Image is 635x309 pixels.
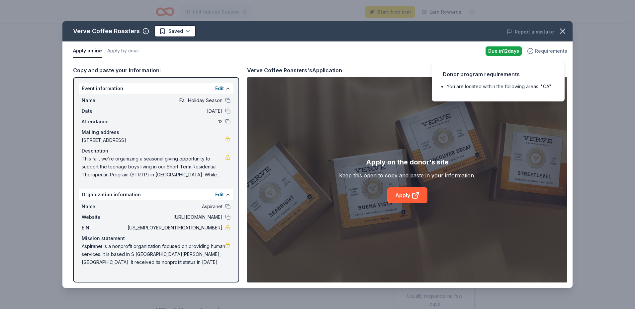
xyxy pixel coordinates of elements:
[154,25,196,37] button: Saved
[126,224,223,232] span: [US_EMPLOYER_IDENTIFICATION_NUMBER]
[447,83,554,91] li: You are located within the following areas: "CA"
[215,191,224,199] button: Edit
[82,147,230,155] div: Description
[73,66,239,75] div: Copy and paste your information:
[126,96,223,104] span: Fall Holiday Season
[126,107,223,115] span: [DATE]
[527,47,567,55] button: Requirements
[82,107,126,115] span: Date
[82,118,126,126] span: Attendance
[82,136,225,144] span: [STREET_ADDRESS]
[82,234,230,242] div: Mission statement
[366,157,449,167] div: Apply on the donor's site
[126,213,223,221] span: [URL][DOMAIN_NAME]
[82,155,225,179] span: This fall, we’re organizing a seasonal giving opportunity to support the teenage boys living in o...
[535,47,567,55] span: Requirements
[82,203,126,211] span: Name
[126,203,223,211] span: Aspiranet
[215,85,224,93] button: Edit
[79,83,233,94] div: Event information
[507,28,554,36] button: Report a mistake
[387,187,427,203] a: Apply
[82,224,126,232] span: EIN
[82,96,126,104] span: Name
[126,118,223,126] span: 12
[82,128,230,136] div: Mailing address
[168,27,183,35] span: Saved
[73,44,102,58] button: Apply online
[339,171,475,179] div: Keep this open to copy and paste in your information.
[486,46,522,56] div: Due in 12 days
[443,70,554,79] div: Donor program requirements
[82,242,225,266] span: Aspiranet is a nonprofit organization focused on providing human services. It is based in S [GEOG...
[247,66,342,75] div: Verve Coffee Roasters's Application
[82,213,126,221] span: Website
[107,44,139,58] button: Apply by email
[79,189,233,200] div: Organization information
[73,26,140,36] div: Verve Coffee Roasters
